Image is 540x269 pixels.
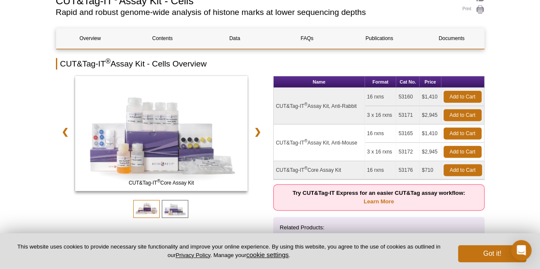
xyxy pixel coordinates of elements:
[365,161,397,179] td: 16 rxns
[511,240,531,260] div: Open Intercom Messenger
[56,122,74,142] a: ❮
[246,251,289,258] button: cookie settings
[304,166,307,171] sup: ®
[56,28,124,49] a: Overview
[304,102,307,107] sup: ®
[452,5,485,14] a: Print
[56,58,485,69] h2: CUT&Tag-IT Assay Kit - Cells Overview
[420,88,441,106] td: $1,410
[420,106,441,124] td: $2,945
[304,139,307,143] sup: ®
[248,122,267,142] a: ❯
[105,58,111,65] sup: ®
[274,124,365,161] td: CUT&Tag-IT Assay Kit, Anti-Mouse
[77,179,246,187] span: CUT&Tag-IT Core Assay Kit
[420,161,441,179] td: $710
[444,109,482,121] a: Add to Cart
[128,28,196,49] a: Contents
[14,243,444,259] p: This website uses cookies to provide necessary site functionality and improve your online experie...
[396,106,420,124] td: 53171
[396,88,420,106] td: 53160
[157,179,160,183] sup: ®
[420,124,441,143] td: $1,410
[364,198,394,205] a: Learn More
[274,161,365,179] td: CUT&Tag-IT Core Assay Kit
[417,28,485,49] a: Documents
[365,106,397,124] td: 3 x 16 rxns
[444,127,482,139] a: Add to Cart
[396,143,420,161] td: 53172
[280,223,478,232] p: Related Products:
[274,88,365,124] td: CUT&Tag-IT Assay Kit, Anti-Rabbit
[201,28,269,49] a: Data
[420,76,441,88] th: Price
[396,124,420,143] td: 53165
[56,9,444,16] h2: Rapid and robust genome-wide analysis of histone marks at lower sequencing depths
[458,245,526,262] button: Got it!
[365,76,397,88] th: Format
[345,28,413,49] a: Publications
[444,164,482,176] a: Add to Cart
[444,146,482,158] a: Add to Cart
[175,252,210,258] a: Privacy Policy
[396,76,420,88] th: Cat No.
[273,28,341,49] a: FAQs
[75,76,248,194] a: CUT&Tag-IT Core Assay Kit
[75,76,248,191] img: CUT&Tag-IT Assay Core Kit
[444,91,482,103] a: Add to Cart
[396,161,420,179] td: 53176
[365,124,397,143] td: 16 rxns
[365,143,397,161] td: 3 x 16 rxns
[274,76,365,88] th: Name
[292,190,465,205] strong: Try CUT&Tag-IT Express for an easier CUT&Tag assay workflow:
[365,88,397,106] td: 16 rxns
[420,143,441,161] td: $2,945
